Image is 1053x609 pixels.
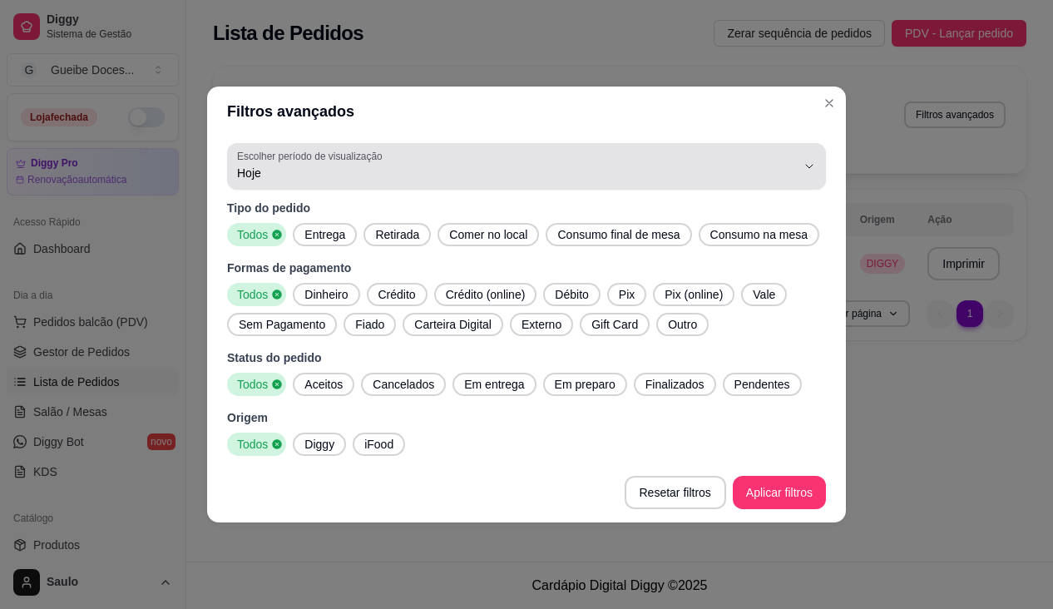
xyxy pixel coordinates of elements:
[733,476,826,509] button: Aplicar filtros
[367,283,428,306] button: Crédito
[658,286,729,303] span: Pix (online)
[704,226,815,243] span: Consumo na mesa
[607,283,646,306] button: Pix
[580,313,650,336] button: Gift Card
[741,283,787,306] button: Vale
[403,313,503,336] button: Carteira Digital
[699,223,820,246] button: Consumo na mesa
[344,313,396,336] button: Fiado
[510,313,573,336] button: Externo
[230,436,271,453] span: Todos
[639,376,711,393] span: Finalizados
[227,260,826,276] p: Formas de pagamento
[298,436,341,453] span: Diggy
[634,373,716,396] button: Finalizados
[612,286,641,303] span: Pix
[457,376,531,393] span: Em entrega
[358,436,400,453] span: iFood
[230,376,271,393] span: Todos
[237,149,388,163] label: Escolher período de visualização
[293,433,346,456] button: Diggy
[366,376,441,393] span: Cancelados
[293,223,357,246] button: Entrega
[434,283,537,306] button: Crédito (online)
[227,223,286,246] button: Todos
[349,316,391,333] span: Fiado
[625,476,726,509] button: Resetar filtros
[361,373,446,396] button: Cancelados
[298,376,349,393] span: Aceitos
[548,376,622,393] span: Em preparo
[227,313,337,336] button: Sem Pagamento
[653,283,734,306] button: Pix (online)
[298,286,354,303] span: Dinheiro
[363,223,431,246] button: Retirada
[439,286,532,303] span: Crédito (online)
[546,223,691,246] button: Consumo final de mesa
[746,286,782,303] span: Vale
[816,90,843,116] button: Close
[207,87,846,136] header: Filtros avançados
[543,283,600,306] button: Débito
[237,165,796,181] span: Hoje
[585,316,645,333] span: Gift Card
[230,286,271,303] span: Todos
[661,316,704,333] span: Outro
[368,226,426,243] span: Retirada
[227,433,286,456] button: Todos
[230,226,271,243] span: Todos
[548,286,595,303] span: Débito
[293,373,354,396] button: Aceitos
[353,433,405,456] button: iFood
[227,143,826,190] button: Escolher período de visualizaçãoHoje
[227,373,286,396] button: Todos
[232,316,332,333] span: Sem Pagamento
[372,286,423,303] span: Crédito
[227,200,826,216] p: Tipo do pedido
[723,373,802,396] button: Pendentes
[656,313,709,336] button: Outro
[298,226,352,243] span: Entrega
[227,409,826,426] p: Origem
[227,349,826,366] p: Status do pedido
[227,283,286,306] button: Todos
[543,373,627,396] button: Em preparo
[408,316,498,333] span: Carteira Digital
[551,226,686,243] span: Consumo final de mesa
[728,376,797,393] span: Pendentes
[438,223,539,246] button: Comer no local
[442,226,534,243] span: Comer no local
[293,283,359,306] button: Dinheiro
[452,373,536,396] button: Em entrega
[515,316,568,333] span: Externo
